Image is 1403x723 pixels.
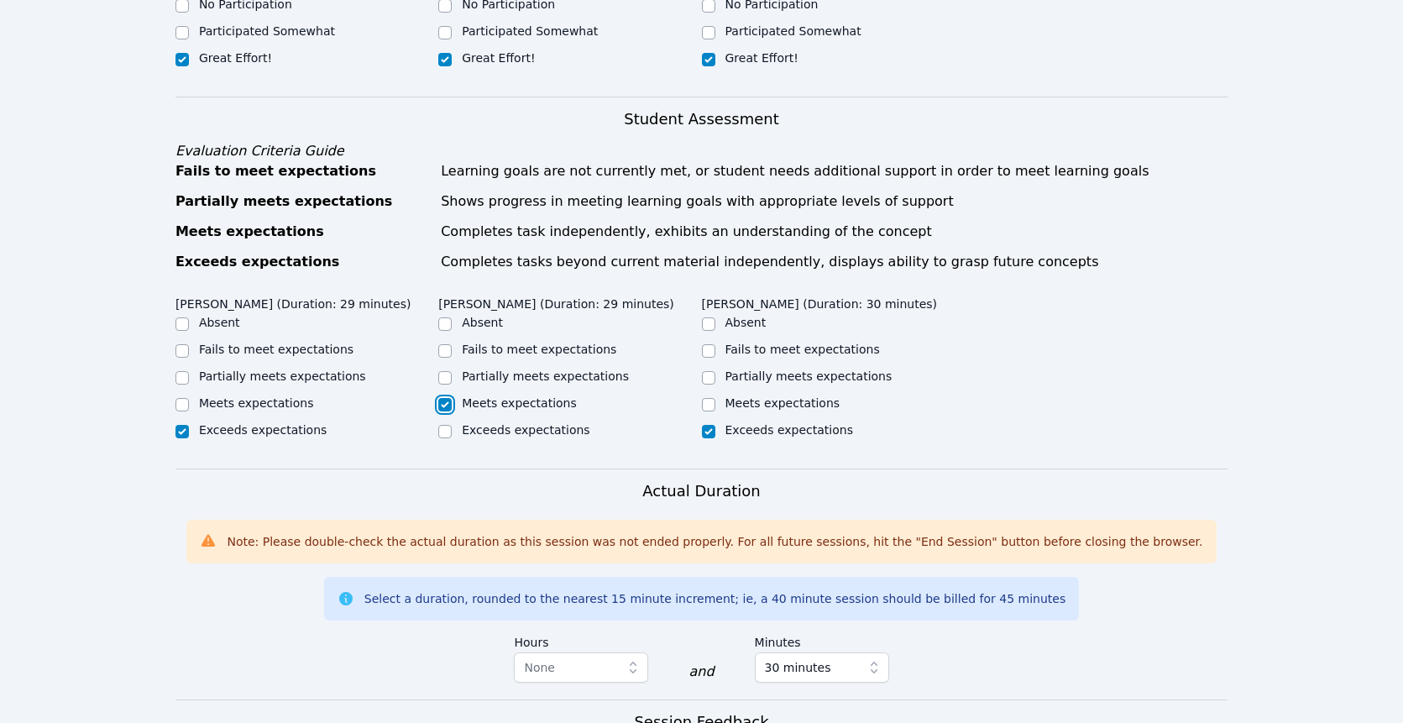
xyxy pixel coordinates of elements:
label: Participated Somewhat [199,24,335,38]
label: Hours [514,627,648,652]
label: Fails to meet expectations [462,343,616,356]
label: Fails to meet expectations [725,343,880,356]
label: Partially meets expectations [725,369,893,383]
legend: [PERSON_NAME] (Duration: 29 minutes) [438,289,674,314]
label: Partially meets expectations [199,369,366,383]
div: Evaluation Criteria Guide [175,141,1228,161]
label: Minutes [755,627,889,652]
legend: [PERSON_NAME] (Duration: 29 minutes) [175,289,411,314]
label: Great Effort! [725,51,798,65]
h3: Actual Duration [642,479,760,503]
button: 30 minutes [755,652,889,683]
label: Meets expectations [725,396,840,410]
div: Note: Please double-check the actual duration as this session was not ended properly. For all fut... [227,533,1202,550]
label: Great Effort! [462,51,535,65]
label: Participated Somewhat [725,24,861,38]
div: Select a duration, rounded to the nearest 15 minute increment; ie, a 40 minute session should be ... [364,590,1065,607]
div: Exceeds expectations [175,252,431,272]
div: and [688,662,714,682]
label: Partially meets expectations [462,369,629,383]
label: Absent [725,316,767,329]
label: Exceeds expectations [462,423,589,437]
label: Participated Somewhat [462,24,598,38]
label: Absent [462,316,503,329]
label: Absent [199,316,240,329]
label: Meets expectations [199,396,314,410]
span: None [524,661,555,674]
label: Meets expectations [462,396,577,410]
div: Shows progress in meeting learning goals with appropriate levels of support [441,191,1228,212]
label: Great Effort! [199,51,272,65]
label: Exceeds expectations [199,423,327,437]
span: 30 minutes [765,658,831,678]
div: Partially meets expectations [175,191,431,212]
label: Fails to meet expectations [199,343,353,356]
legend: [PERSON_NAME] (Duration: 30 minutes) [702,289,938,314]
div: Meets expectations [175,222,431,242]
div: Learning goals are not currently met, or student needs additional support in order to meet learni... [441,161,1228,181]
div: Completes task independently, exhibits an understanding of the concept [441,222,1228,242]
label: Exceeds expectations [725,423,853,437]
div: Completes tasks beyond current material independently, displays ability to grasp future concepts [441,252,1228,272]
button: None [514,652,648,683]
h3: Student Assessment [175,107,1228,131]
div: Fails to meet expectations [175,161,431,181]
